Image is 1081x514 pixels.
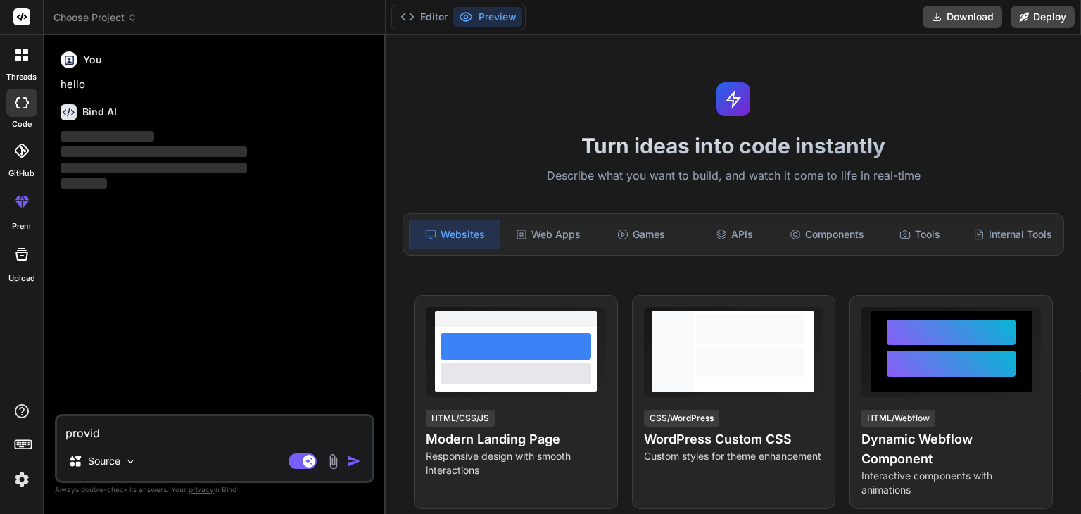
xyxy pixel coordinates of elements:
[125,456,137,468] img: Pick Models
[644,449,823,463] p: Custom styles for theme enhancement
[409,220,500,249] div: Websites
[923,6,1002,28] button: Download
[1011,6,1075,28] button: Deploy
[453,7,522,27] button: Preview
[596,220,686,249] div: Games
[83,53,102,67] h6: You
[61,163,247,173] span: ‌
[57,416,372,441] textarea: provide
[861,469,1041,497] p: Interactive components with animations
[503,220,593,249] div: Web Apps
[6,71,37,83] label: threads
[644,430,823,449] h4: WordPress Custom CSS
[61,131,154,142] span: ‌
[10,468,34,491] img: settings
[8,272,35,284] label: Upload
[875,220,965,249] div: Tools
[426,410,495,427] div: HTML/CSS/JS
[426,449,605,477] p: Responsive design with smooth interactions
[55,483,374,496] p: Always double-check its answers. Your in Bind
[53,11,137,25] span: Choose Project
[644,410,719,427] div: CSS/WordPress
[82,105,117,119] h6: Bind AI
[189,485,214,494] span: privacy
[782,220,872,249] div: Components
[395,7,453,27] button: Editor
[325,453,341,470] img: attachment
[968,220,1058,249] div: Internal Tools
[426,430,605,449] h4: Modern Landing Page
[347,454,361,468] img: icon
[8,168,34,180] label: GitHub
[12,118,32,130] label: code
[61,178,107,189] span: ‌
[861,410,935,427] div: HTML/Webflow
[61,146,247,157] span: ‌
[12,220,31,232] label: prem
[61,77,372,93] p: hello
[861,430,1041,469] h4: Dynamic Webflow Component
[689,220,779,249] div: APIs
[394,167,1073,185] p: Describe what you want to build, and watch it come to life in real-time
[394,133,1073,158] h1: Turn ideas into code instantly
[88,454,120,468] p: Source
